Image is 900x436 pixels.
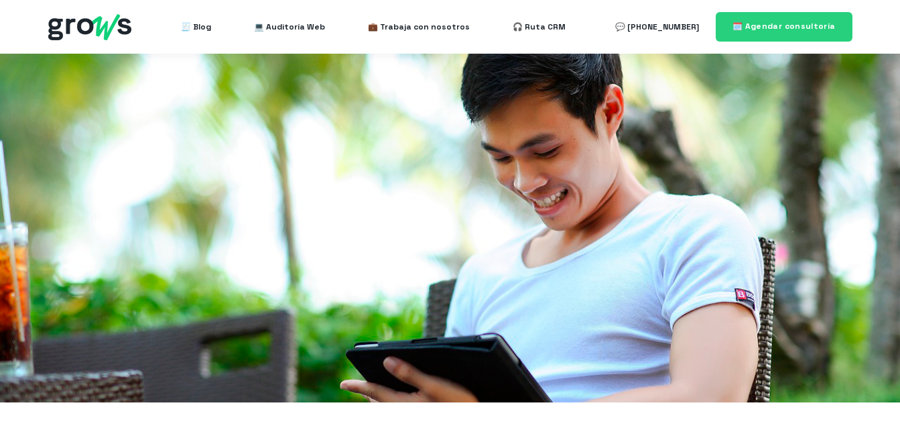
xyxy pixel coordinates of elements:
a: 🧾 Blog [181,13,211,40]
a: 💼 Trabaja con nosotros [368,13,470,40]
a: 🎧 Ruta CRM [513,13,566,40]
a: 🗓️ Agendar consultoría [716,12,852,41]
span: 🗓️ Agendar consultoría [732,21,836,32]
a: 💬 [PHONE_NUMBER] [615,13,699,40]
a: 💻 Auditoría Web [254,13,325,40]
iframe: Chat Widget [833,372,900,436]
img: grows - hubspot [48,14,131,40]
